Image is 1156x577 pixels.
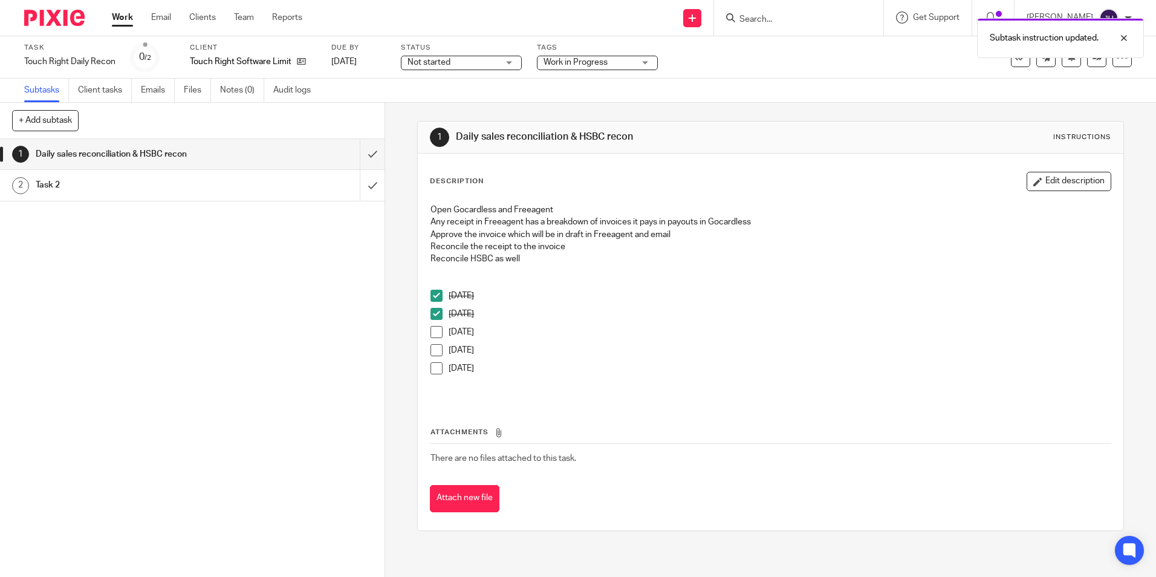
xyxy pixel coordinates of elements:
img: svg%3E [1099,8,1119,28]
p: [DATE] [449,326,1110,338]
label: Tags [537,43,658,53]
h1: Daily sales reconciliation & HSBC recon [36,145,244,163]
p: Description [430,177,484,186]
p: [DATE] [449,362,1110,374]
a: Work [112,11,133,24]
p: [DATE] [449,290,1110,302]
span: [DATE] [331,57,357,66]
span: There are no files attached to this task. [430,454,576,463]
p: Reconcile HSBC as well [430,253,1110,265]
p: [DATE] [449,308,1110,320]
button: Edit description [1027,172,1111,191]
button: + Add subtask [12,110,79,131]
a: Reports [272,11,302,24]
a: Files [184,79,211,102]
a: Clients [189,11,216,24]
small: /2 [144,54,151,61]
a: Audit logs [273,79,320,102]
p: Open Gocardless and Freeagent [430,204,1110,216]
a: Team [234,11,254,24]
div: 1 [12,146,29,163]
a: Email [151,11,171,24]
a: Notes (0) [220,79,264,102]
div: 0 [139,50,151,64]
p: Approve the invoice which will be in draft in Freeagent and email [430,229,1110,241]
img: Pixie [24,10,85,26]
div: 1 [430,128,449,147]
p: Reconcile the receipt to the invoice [430,241,1110,253]
label: Task [24,43,115,53]
span: Work in Progress [544,58,608,67]
p: Touch Right Software Limited [190,56,291,68]
button: Attach new file [430,485,499,512]
span: Attachments [430,429,489,435]
a: Emails [141,79,175,102]
div: Touch Right Daily Recon [24,56,115,68]
h1: Daily sales reconciliation & HSBC recon [456,131,796,143]
label: Client [190,43,316,53]
div: Instructions [1053,132,1111,142]
label: Due by [331,43,386,53]
span: Not started [408,58,450,67]
label: Status [401,43,522,53]
p: [DATE] [449,344,1110,356]
p: Subtask instruction updated. [990,32,1099,44]
a: Client tasks [78,79,132,102]
p: Any receipt in Freeagent has a breakdown of invoices it pays in payouts in Gocardless [430,216,1110,228]
h1: Task 2 [36,176,244,194]
div: 2 [12,177,29,194]
a: Subtasks [24,79,69,102]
